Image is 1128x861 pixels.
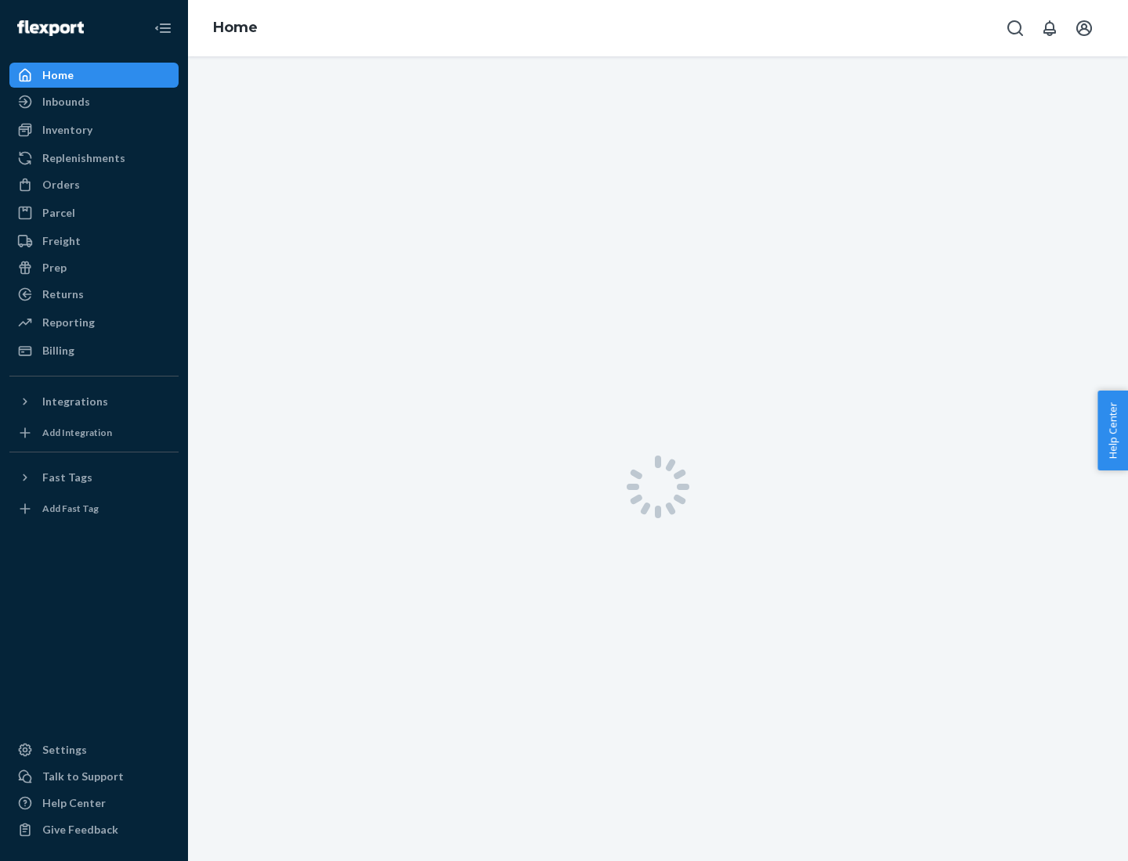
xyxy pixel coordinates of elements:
a: Help Center [9,791,179,816]
button: Open account menu [1068,13,1100,44]
button: Open notifications [1034,13,1065,44]
button: Talk to Support [9,764,179,789]
div: Replenishments [42,150,125,166]
button: Open Search Box [1000,13,1031,44]
div: Inventory [42,122,92,138]
a: Prep [9,255,179,280]
button: Give Feedback [9,817,179,842]
button: Fast Tags [9,465,179,490]
a: Reporting [9,310,179,335]
a: Home [213,19,258,36]
a: Home [9,63,179,88]
div: Returns [42,286,84,302]
a: Add Integration [9,420,179,445]
div: Reporting [42,315,95,330]
div: Billing [42,343,74,358]
ol: breadcrumbs [201,5,270,51]
a: Inventory [9,117,179,142]
a: Add Fast Tag [9,496,179,521]
a: Inbounds [9,89,179,114]
button: Close Navigation [147,13,179,44]
div: Add Integration [42,426,112,439]
div: Fast Tags [42,470,92,485]
div: Help Center [42,795,106,811]
a: Freight [9,229,179,254]
div: Home [42,67,74,83]
div: Talk to Support [42,769,124,784]
div: Freight [42,233,81,249]
a: Returns [9,282,179,307]
div: Integrations [42,394,108,409]
a: Billing [9,338,179,363]
img: Flexport logo [17,20,84,36]
div: Settings [42,742,87,758]
div: Orders [42,177,80,193]
a: Parcel [9,200,179,225]
div: Give Feedback [42,822,118,838]
a: Orders [9,172,179,197]
button: Help Center [1097,391,1128,470]
button: Integrations [9,389,179,414]
div: Add Fast Tag [42,502,99,515]
a: Replenishments [9,146,179,171]
div: Parcel [42,205,75,221]
a: Settings [9,737,179,762]
div: Inbounds [42,94,90,110]
div: Prep [42,260,67,276]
